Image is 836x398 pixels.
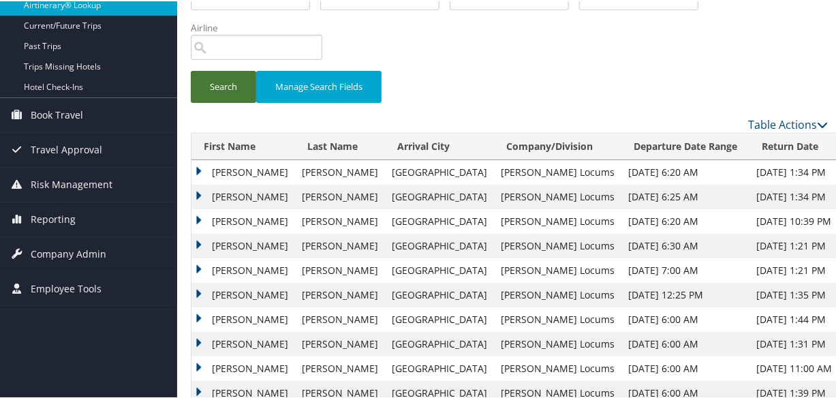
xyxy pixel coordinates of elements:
td: [PERSON_NAME] Locums [494,183,621,208]
td: [PERSON_NAME] [191,232,295,257]
td: [PERSON_NAME] [295,355,385,380]
td: [PERSON_NAME] Locums [494,281,621,306]
span: Travel Approval [31,132,102,166]
td: [PERSON_NAME] Locums [494,257,621,281]
label: Airline [191,20,332,33]
td: [PERSON_NAME] [191,257,295,281]
span: Employee Tools [31,271,102,305]
td: [PERSON_NAME] [191,355,295,380]
td: [PERSON_NAME] [295,183,385,208]
td: [PERSON_NAME] [191,183,295,208]
td: [PERSON_NAME] [295,159,385,183]
td: [PERSON_NAME] Locums [494,208,621,232]
td: [GEOGRAPHIC_DATA] [385,257,494,281]
th: Last Name: activate to sort column ascending [295,132,385,159]
span: Reporting [31,201,76,235]
td: [PERSON_NAME] [295,208,385,232]
td: [PERSON_NAME] [191,208,295,232]
a: Table Actions [748,116,828,131]
td: [DATE] 6:20 AM [621,159,749,183]
td: [GEOGRAPHIC_DATA] [385,232,494,257]
td: [PERSON_NAME] [191,281,295,306]
td: [PERSON_NAME] [295,257,385,281]
td: [DATE] 6:00 AM [621,331,749,355]
td: [PERSON_NAME] Locums [494,232,621,257]
td: [PERSON_NAME] [295,281,385,306]
td: [DATE] 7:00 AM [621,257,749,281]
td: [PERSON_NAME] [191,159,295,183]
td: [GEOGRAPHIC_DATA] [385,281,494,306]
td: [GEOGRAPHIC_DATA] [385,183,494,208]
td: [PERSON_NAME] Locums [494,355,621,380]
td: [GEOGRAPHIC_DATA] [385,208,494,232]
td: [PERSON_NAME] [295,232,385,257]
span: Risk Management [31,166,112,200]
td: [GEOGRAPHIC_DATA] [385,355,494,380]
span: Book Travel [31,97,83,131]
th: Arrival City: activate to sort column ascending [385,132,494,159]
button: Manage Search Fields [256,70,382,102]
td: [PERSON_NAME] [295,306,385,331]
td: [PERSON_NAME] [295,331,385,355]
td: [DATE] 6:00 AM [621,355,749,380]
td: [GEOGRAPHIC_DATA] [385,159,494,183]
td: [DATE] 6:25 AM [621,183,749,208]
td: [DATE] 12:25 PM [621,281,749,306]
button: Search [191,70,256,102]
td: [GEOGRAPHIC_DATA] [385,306,494,331]
td: [PERSON_NAME] Locums [494,306,621,331]
td: [PERSON_NAME] Locums [494,331,621,355]
td: [DATE] 6:20 AM [621,208,749,232]
span: Company Admin [31,236,106,270]
td: [DATE] 6:30 AM [621,232,749,257]
td: [PERSON_NAME] [191,306,295,331]
th: First Name: activate to sort column ascending [191,132,295,159]
td: [GEOGRAPHIC_DATA] [385,331,494,355]
td: [PERSON_NAME] Locums [494,159,621,183]
th: Company/Division [494,132,621,159]
th: Departure Date Range: activate to sort column ascending [621,132,749,159]
td: [DATE] 6:00 AM [621,306,749,331]
td: [PERSON_NAME] [191,331,295,355]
